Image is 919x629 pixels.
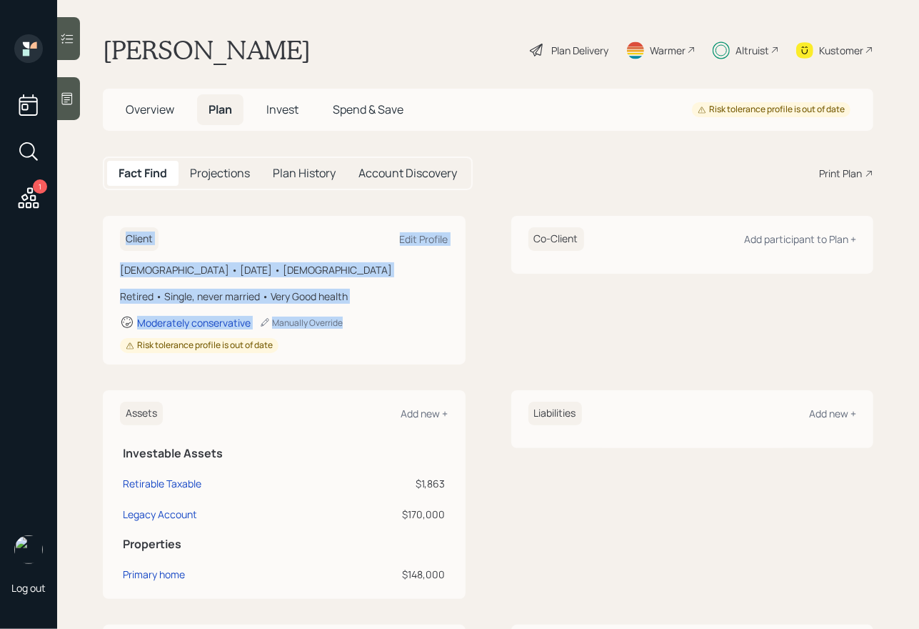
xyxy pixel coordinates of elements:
[11,581,46,595] div: Log out
[650,43,686,58] div: Warmer
[809,407,856,420] div: Add new +
[333,101,403,117] span: Spend & Save
[123,507,197,522] div: Legacy Account
[400,232,448,246] div: Edit Profile
[119,167,167,180] h5: Fact Find
[103,34,311,66] h1: [PERSON_NAME]
[698,104,845,116] div: Risk tolerance profile is out of date
[266,101,298,117] span: Invest
[528,402,582,425] h6: Liabilities
[123,567,185,582] div: Primary home
[120,402,163,425] h6: Assets
[126,101,174,117] span: Overview
[120,262,448,277] div: [DEMOGRAPHIC_DATA] • [DATE] • [DEMOGRAPHIC_DATA]
[551,43,608,58] div: Plan Delivery
[331,476,446,491] div: $1,863
[819,166,862,181] div: Print Plan
[331,567,446,582] div: $148,000
[273,167,336,180] h5: Plan History
[120,289,448,304] div: Retired • Single, never married • Very Good health
[126,340,273,352] div: Risk tolerance profile is out of date
[14,535,43,564] img: hunter_neumayer.jpg
[401,407,448,420] div: Add new +
[358,167,457,180] h5: Account Discovery
[120,227,159,251] h6: Client
[209,101,232,117] span: Plan
[190,167,250,180] h5: Projections
[331,507,446,522] div: $170,000
[33,179,47,194] div: 1
[123,447,446,460] h5: Investable Assets
[819,43,863,58] div: Kustomer
[123,538,446,551] h5: Properties
[123,476,201,491] div: Retirable Taxable
[528,227,584,251] h6: Co-Client
[735,43,769,58] div: Altruist
[259,317,343,329] div: Manually Override
[137,316,251,330] div: Moderately conservative
[744,232,856,246] div: Add participant to Plan +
